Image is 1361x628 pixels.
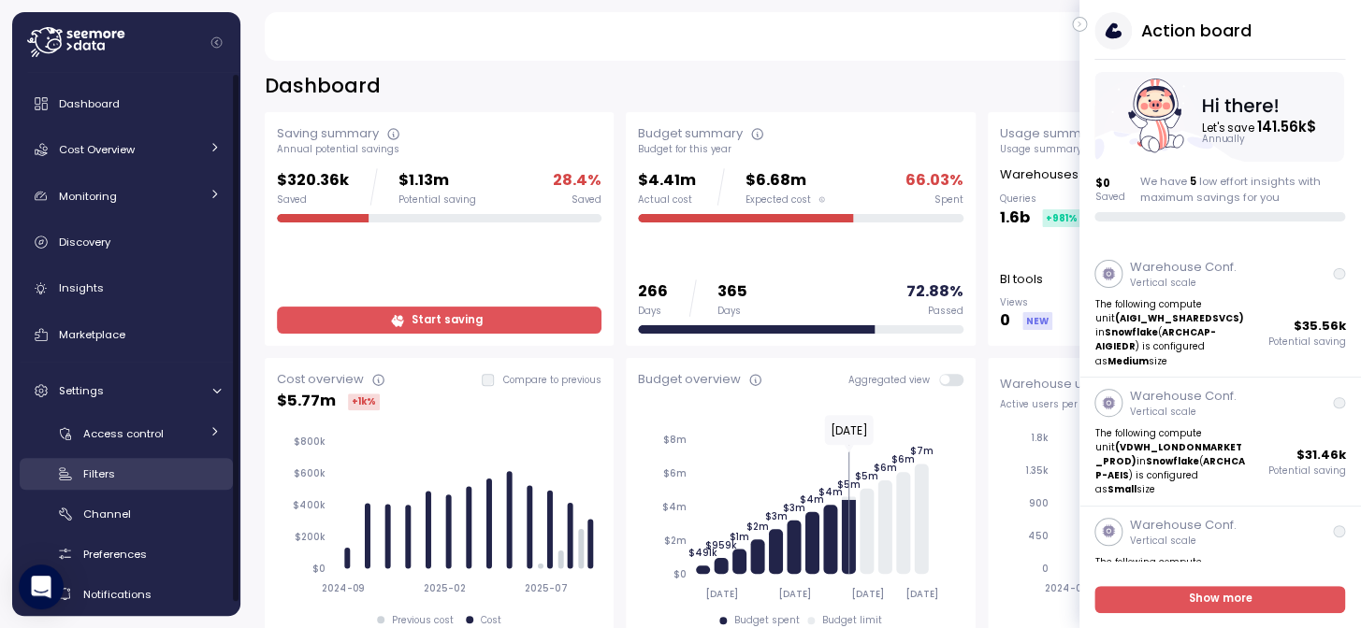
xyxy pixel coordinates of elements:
[851,588,884,600] tspan: [DATE]
[638,193,696,207] div: Actual cost
[664,534,687,546] tspan: $2m
[412,307,483,333] span: Start saving
[294,467,326,479] tspan: $600k
[1115,312,1244,324] strong: (AIGI_WH_SHAREDSVCS)
[1079,249,1361,378] a: Warehouse Conf.Vertical scaleThe following compute unit(AIGI_WH_SHAREDSVCS)inSnowflake(ARCHCAP-AI...
[1000,296,1052,309] p: Views
[1268,464,1346,478] p: Potential saving
[837,478,861,490] tspan: $5m
[905,168,963,193] p: 66.03 %
[1095,455,1245,481] strong: ARCHCAP-AEIS
[1130,516,1237,535] p: Warehouse Conf.
[1079,378,1361,507] a: Warehouse Conf.Vertical scaleThe following compute unit(VDWH_LONDONMARKET_PROD)inSnowflake(ARCHCA...
[746,521,769,533] tspan: $2m
[1141,19,1252,42] h3: Action board
[1095,297,1246,368] p: The following compute unit in ( ) is configured as size
[1000,124,1101,143] div: Usage summary
[1000,143,1325,156] div: Usage summary for the past year
[1095,191,1125,204] p: Saved
[705,539,737,551] tspan: $959k
[778,588,811,600] tspan: [DATE]
[424,582,466,594] tspan: 2025-02
[83,547,147,562] span: Preferences
[1203,133,1247,145] text: Annually
[928,305,963,318] div: Passed
[277,370,364,389] div: Cost overview
[19,564,64,609] div: Open Intercom Messenger
[663,433,687,445] tspan: $8m
[734,614,800,627] div: Budget spent
[392,614,454,627] div: Previous cost
[553,168,601,193] p: 28.4 %
[673,567,687,579] tspan: $0
[348,393,380,410] div: +1k %
[1203,117,1318,136] text: Let's save
[746,193,811,207] span: Expected cost
[848,374,939,386] span: Aggregated view
[874,462,897,474] tspan: $6m
[59,235,110,250] span: Discovery
[1000,308,1010,334] p: 0
[265,73,381,100] h2: Dashboard
[277,389,336,414] p: $ 5.77m
[481,614,501,627] div: Cost
[83,426,164,441] span: Access control
[1296,446,1346,464] p: $ 31.46k
[1022,312,1052,330] div: NEW
[638,279,668,305] p: 266
[20,316,233,353] a: Marketplace
[1095,586,1346,613] a: Show more
[1108,483,1137,495] strong: Small
[1000,193,1081,206] p: Queries
[1000,206,1030,231] p: 1.6b
[1130,387,1237,406] p: Warehouse Conf.
[1000,270,1043,289] p: BI tools
[638,305,668,318] div: Days
[1000,165,1079,184] p: Warehouses
[398,168,476,193] p: $1.13m
[764,510,787,522] tspan: $3m
[934,193,963,207] div: Spent
[855,469,878,481] tspan: $5m
[638,143,963,156] div: Budget for this year
[662,500,687,512] tspan: $4m
[572,193,601,207] div: Saved
[717,279,747,305] p: 365
[1042,563,1049,575] tspan: 0
[277,193,349,207] div: Saved
[59,189,117,204] span: Monitoring
[1190,174,1196,189] span: 5
[20,538,233,569] a: Preferences
[295,531,326,543] tspan: $200k
[818,486,843,498] tspan: $4m
[688,547,717,559] tspan: $491k
[1130,535,1237,548] p: Vertical scale
[83,466,115,481] span: Filters
[20,498,233,529] a: Channel
[277,168,349,193] p: $320.36k
[746,168,825,193] p: $6.68m
[1189,587,1252,612] span: Show more
[20,178,233,215] a: Monitoring
[20,131,233,168] a: Cost Overview
[20,418,233,449] a: Access control
[321,582,365,594] tspan: 2024-09
[398,193,476,207] div: Potential saving
[1095,441,1242,467] strong: (VDWH_LONDONMARKET_PROD)
[891,453,915,465] tspan: $6m
[20,458,233,489] a: Filters
[1095,426,1246,497] p: The following compute unit in ( ) is configured as size
[1294,317,1346,335] p: $ 35.56k
[1000,375,1114,393] div: Warehouse usage
[730,530,749,542] tspan: $1m
[20,578,233,609] a: Notifications
[20,85,233,122] a: Dashboard
[638,370,741,389] div: Budget overview
[906,279,963,305] p: 72.88 %
[59,280,104,295] span: Insights
[59,142,135,157] span: Cost Overview
[1108,355,1149,367] strong: Medium
[1042,209,1081,227] div: +981 %
[59,327,125,342] span: Marketplace
[1130,406,1237,419] p: Vertical scale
